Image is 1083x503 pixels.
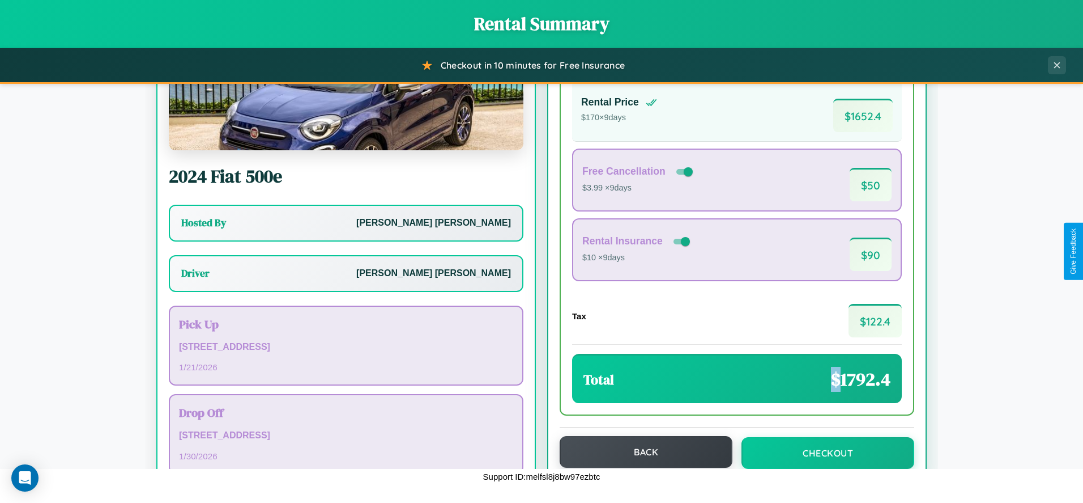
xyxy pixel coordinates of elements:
img: Fiat 500e [169,37,523,150]
p: [STREET_ADDRESS] [179,428,513,444]
p: $3.99 × 9 days [582,181,695,196]
h3: Total [583,370,614,389]
span: Checkout in 10 minutes for Free Insurance [441,60,625,71]
h4: Rental Insurance [582,235,663,247]
h3: Hosted By [181,216,226,230]
h2: 2024 Fiat 500e [169,164,523,189]
h3: Pick Up [179,316,513,332]
button: Back [560,436,732,468]
span: $ 122.4 [849,304,902,337]
p: 1 / 30 / 2026 [179,449,513,464]
h3: Driver [181,267,210,280]
p: $ 170 × 9 days [581,111,657,125]
p: [STREET_ADDRESS] [179,339,513,356]
h4: Free Cancellation [582,166,666,177]
p: Support ID: melfsl8j8bw97ezbtc [483,469,600,484]
span: $ 1652.4 [833,99,893,132]
span: $ 1792.4 [831,367,890,392]
p: 1 / 21 / 2026 [179,360,513,375]
h4: Tax [572,311,586,321]
span: $ 90 [850,238,892,271]
div: Open Intercom Messenger [11,464,39,492]
h3: Drop Off [179,404,513,421]
p: $10 × 9 days [582,251,692,265]
h4: Rental Price [581,96,639,108]
span: $ 50 [850,168,892,201]
h1: Rental Summary [11,11,1072,36]
button: Checkout [741,437,914,469]
p: [PERSON_NAME] [PERSON_NAME] [356,265,511,282]
div: Give Feedback [1069,229,1077,274]
p: [PERSON_NAME] [PERSON_NAME] [356,215,511,231]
